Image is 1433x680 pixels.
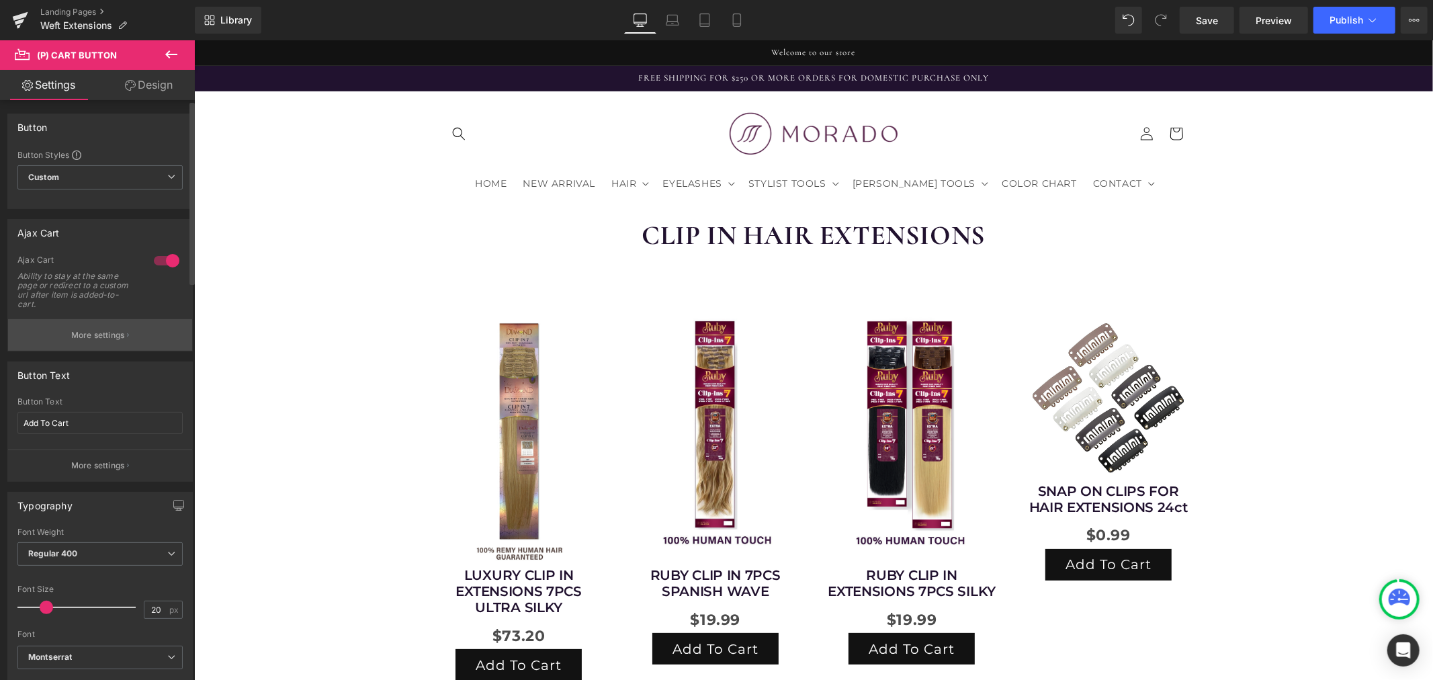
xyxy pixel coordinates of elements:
a: NEW ARRIVAL [320,129,409,157]
img: SNAP ON CLIPS FOR HAIR EXTENSIONS 24ct [830,273,1000,443]
a: COLOR CHART [799,129,891,157]
div: Ability to stay at the same page or redirect to a custom url after item is added-to-cart. [17,271,138,309]
a: HOME [273,129,320,157]
button: More settings [8,319,192,351]
img: LUXURY CLIP IN EXTENSIONS 7PCS ULTRA SILKY [240,273,410,527]
button: Undo [1115,7,1142,34]
img: RUBY CLIP IN 7PCS SPANISH WAVE [437,273,607,527]
div: Button Text [17,397,183,407]
a: Preview [1240,7,1308,34]
a: Desktop [624,7,656,34]
span: NEW ARRIVAL [329,137,401,149]
button: Publish [1313,7,1395,34]
button: Add To Cart [458,593,584,624]
div: Ajax Cart [17,255,140,269]
a: RUBY CLIP IN EXTENSIONS 7PCS SILKY [633,527,803,559]
div: Button Styles [17,149,183,160]
div: Typography [17,493,73,511]
div: Open Intercom Messenger [1387,634,1420,667]
p: More settings [71,460,125,472]
span: COLOR CHART [808,137,883,149]
span: $73.20 [298,583,351,609]
a: Mobile [721,7,753,34]
div: Font Weight [17,527,183,537]
p: More settings [71,329,125,341]
div: Button Text [17,362,70,381]
a: Landing Pages [40,7,195,17]
div: Ajax Cart [17,220,60,239]
span: Weft Extensions [40,20,112,31]
span: Save [1196,13,1218,28]
span: CONTACT [899,137,948,149]
summary: CONTACT [891,129,966,157]
summary: HAIR [409,129,460,157]
span: $0.99 [892,482,937,509]
button: Add To Cart [261,609,388,640]
span: Publish [1330,15,1363,26]
a: SNAP ON CLIPS FOR HAIR EXTENSIONS 24ct [830,443,1000,475]
div: Font Size [17,585,183,594]
button: Add To Cart [654,593,781,624]
img: Morado [535,69,703,117]
a: Tablet [689,7,721,34]
summary: EYELASHES [460,129,546,157]
span: HOME [281,137,312,149]
span: $19.99 [693,566,743,593]
img: RUBY CLIP IN EXTENSIONS 7PCS SILKY [633,273,803,527]
a: Laptop [656,7,689,34]
div: Button [17,114,47,133]
button: More [1401,7,1428,34]
b: Regular 400 [28,548,78,558]
span: EYELASHES [468,137,527,149]
div: Font [17,630,183,639]
button: More settings [8,450,192,481]
span: $19.99 [496,566,546,593]
a: RUBY CLIP IN 7PCS SPANISH WAVE [437,527,607,559]
span: Preview [1256,13,1292,28]
summary: [PERSON_NAME] TOOLS [650,129,799,157]
span: HAIR [417,137,442,149]
a: LUXURY CLIP IN EXTENSIONS 7PCS ULTRA SILKY [240,527,410,575]
button: Add To Cart [851,509,978,540]
span: [PERSON_NAME] TOOLS [658,137,781,149]
span: (P) Cart Button [37,50,117,60]
span: px [169,605,181,614]
span: Library [220,14,252,26]
button: Redo [1147,7,1174,34]
i: Montserrat [28,652,72,663]
a: New Library [195,7,261,34]
a: Design [100,70,198,100]
span: STYLIST TOOLS [554,137,632,149]
summary: Search [250,79,279,108]
b: Custom [28,172,59,183]
summary: STYLIST TOOLS [546,129,650,157]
